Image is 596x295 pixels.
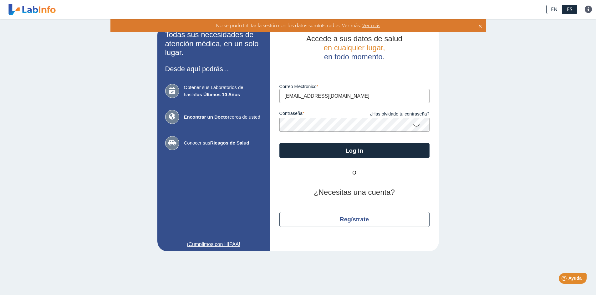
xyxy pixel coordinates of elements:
b: los Últimos 10 Años [195,92,240,97]
span: Obtener sus Laboratorios de hasta [184,84,262,98]
a: EN [546,5,562,14]
span: en todo momento. [324,52,385,61]
button: Log In [279,143,430,158]
label: contraseña [279,111,354,118]
span: No se pudo iniciar la sesión con los datos suministrados. Ver más. [216,22,361,29]
label: Correo Electronico [279,84,430,89]
span: Conocer sus [184,140,262,147]
h2: Todas sus necesidades de atención médica, en un solo lugar. [165,30,262,57]
span: Ver más [361,22,380,29]
h2: ¿Necesitas una cuenta? [279,188,430,197]
span: O [336,169,373,177]
b: Riesgos de Salud [210,140,249,145]
iframe: Help widget launcher [540,271,589,288]
a: ¿Has olvidado tu contraseña? [354,111,430,118]
a: ES [562,5,577,14]
span: Accede a sus datos de salud [306,34,402,43]
h3: Desde aquí podrás... [165,65,262,73]
b: Encontrar un Doctor [184,114,230,120]
a: ¡Cumplimos con HIPAA! [165,241,262,248]
span: cerca de usted [184,114,262,121]
span: en cualquier lugar, [323,43,385,52]
button: Regístrate [279,212,430,227]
